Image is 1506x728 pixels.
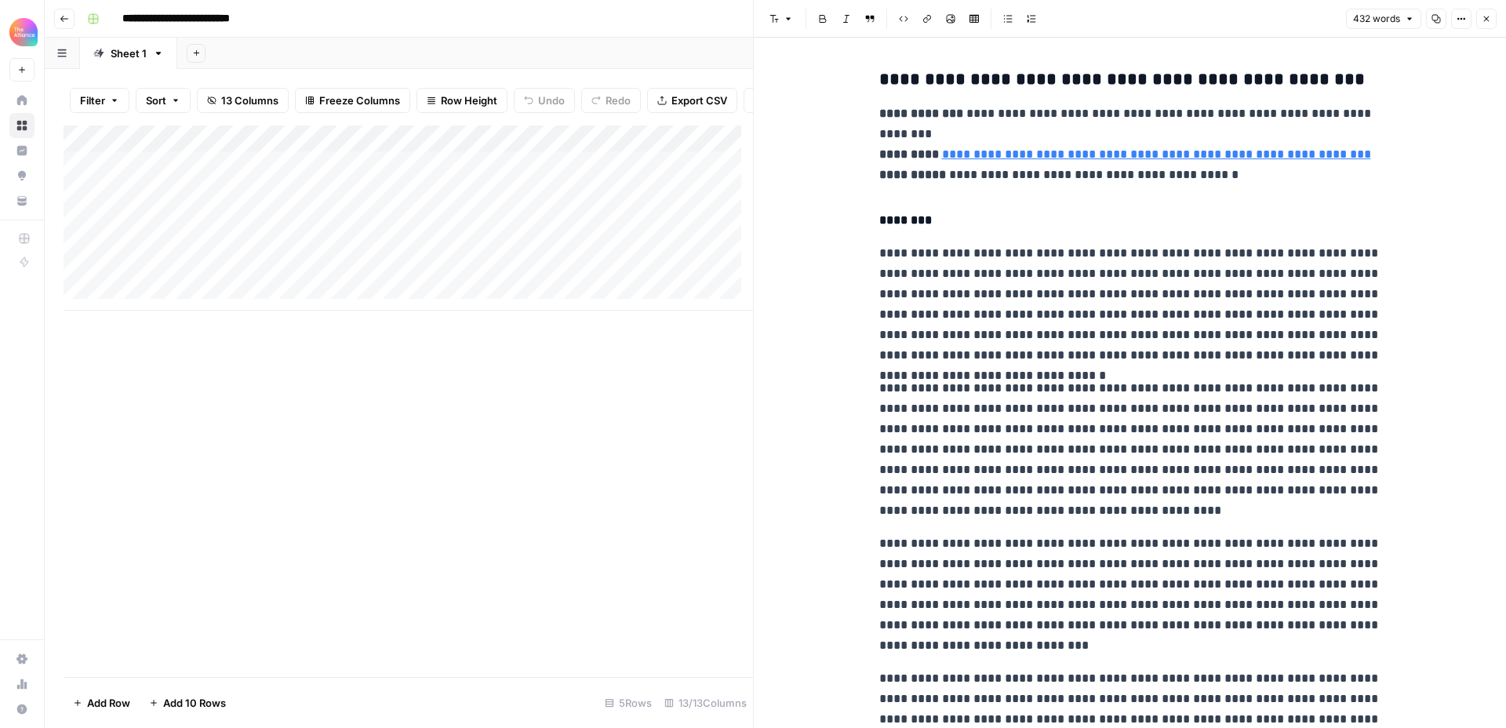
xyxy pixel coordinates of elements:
[658,690,753,715] div: 13/13 Columns
[647,88,737,113] button: Export CSV
[514,88,575,113] button: Undo
[9,672,35,697] a: Usage
[146,93,166,108] span: Sort
[163,695,226,711] span: Add 10 Rows
[197,88,289,113] button: 13 Columns
[1353,12,1400,26] span: 432 words
[221,93,278,108] span: 13 Columns
[111,45,147,61] div: Sheet 1
[606,93,631,108] span: Redo
[70,88,129,113] button: Filter
[9,646,35,672] a: Settings
[9,13,35,52] button: Workspace: Alliance
[136,88,191,113] button: Sort
[581,88,641,113] button: Redo
[9,188,35,213] a: Your Data
[9,113,35,138] a: Browse
[1346,9,1421,29] button: 432 words
[671,93,727,108] span: Export CSV
[140,690,235,715] button: Add 10 Rows
[295,88,410,113] button: Freeze Columns
[80,38,177,69] a: Sheet 1
[9,138,35,163] a: Insights
[441,93,497,108] span: Row Height
[598,690,658,715] div: 5 Rows
[417,88,507,113] button: Row Height
[87,695,130,711] span: Add Row
[64,690,140,715] button: Add Row
[538,93,565,108] span: Undo
[9,697,35,722] button: Help + Support
[9,88,35,113] a: Home
[9,163,35,188] a: Opportunities
[9,18,38,46] img: Alliance Logo
[80,93,105,108] span: Filter
[319,93,400,108] span: Freeze Columns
